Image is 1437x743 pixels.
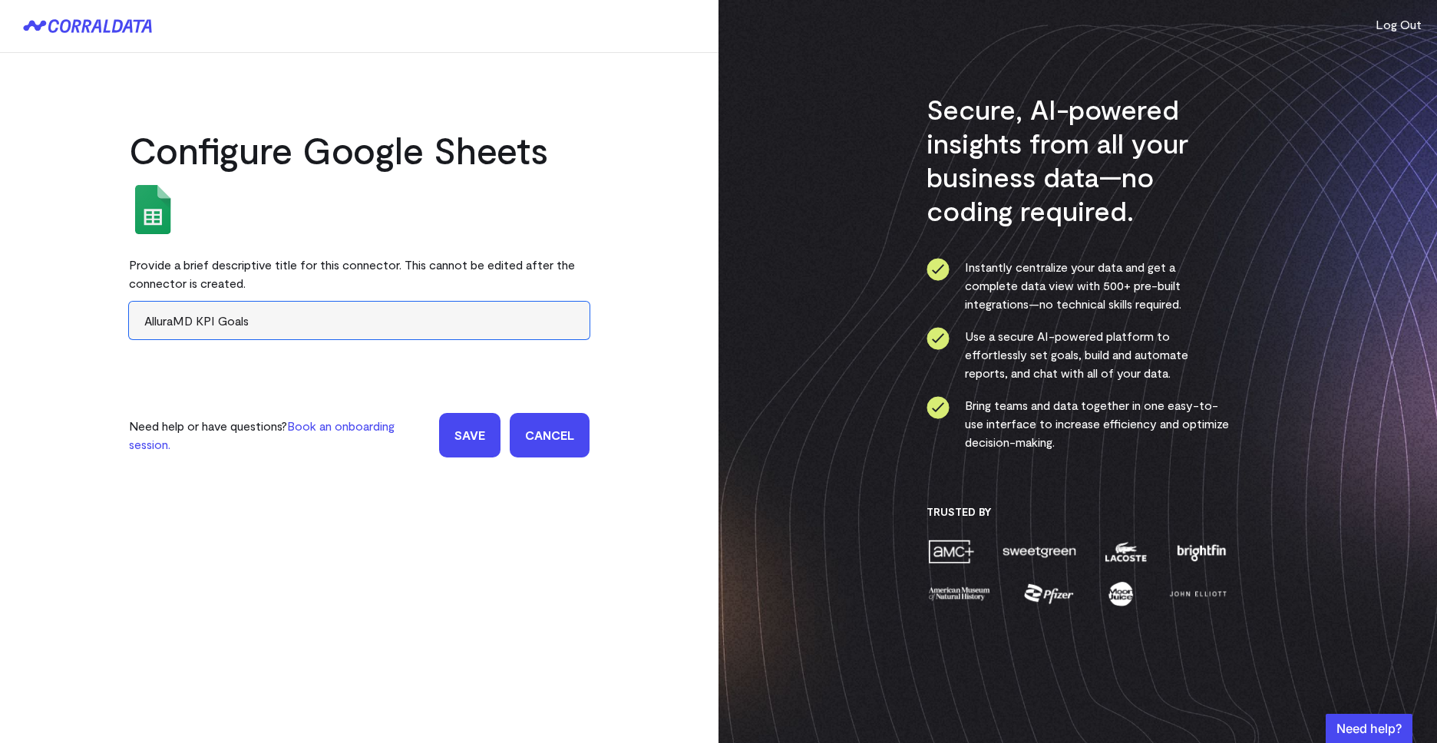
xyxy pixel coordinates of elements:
img: ico-check-circle-4b19435c.svg [927,327,950,350]
img: pfizer-e137f5fc.png [1022,580,1075,607]
h3: Secure, AI-powered insights from all your business data—no coding required. [927,92,1230,227]
img: sweetgreen-1d1fb32c.png [1001,538,1078,565]
img: amnh-5afada46.png [927,580,993,607]
img: ico-check-circle-4b19435c.svg [927,396,950,419]
img: amc-0b11a8f1.png [927,538,976,565]
img: john-elliott-25751c40.png [1167,580,1229,607]
img: moon-juice-c312e729.png [1105,580,1136,607]
input: Enter title here... [129,302,590,339]
li: Instantly centralize your data and get a complete data view with 500+ pre-built integrations—no t... [927,258,1230,313]
input: Save [439,413,500,457]
h2: Configure Google Sheets [129,127,590,173]
img: lacoste-7a6b0538.png [1103,538,1148,565]
button: Log Out [1376,15,1422,34]
div: Provide a brief descriptive title for this connector. This cannot be edited after the connector i... [129,246,590,302]
li: Use a secure AI-powered platform to effortlessly set goals, build and automate reports, and chat ... [927,327,1230,382]
p: Need help or have questions? [129,417,430,454]
img: brightfin-a251e171.png [1174,538,1229,565]
li: Bring teams and data together in one easy-to-use interface to increase efficiency and optimize de... [927,396,1230,451]
h3: Trusted By [927,505,1230,519]
img: google_sheets-5a4bad8e.svg [129,185,178,234]
img: ico-check-circle-4b19435c.svg [927,258,950,281]
a: Cancel [510,413,590,457]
